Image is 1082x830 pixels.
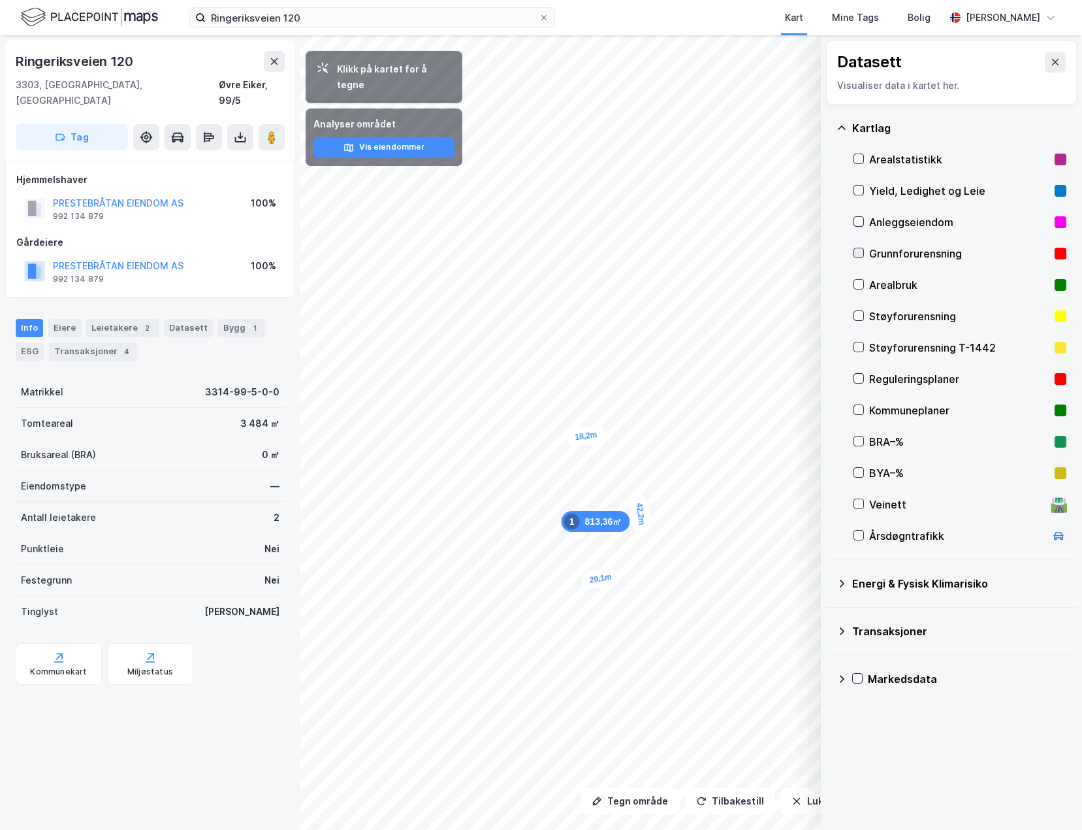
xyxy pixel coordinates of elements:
[16,77,219,108] div: 3303, [GEOGRAPHIC_DATA], [GEOGRAPHIC_DATA]
[48,319,81,337] div: Eiere
[313,116,454,132] div: Analyser området
[86,319,159,337] div: Leietakere
[16,319,43,337] div: Info
[869,214,1049,230] div: Anleggseiendom
[49,342,138,361] div: Transaksjoner
[869,152,1049,167] div: Arealstatistikk
[629,494,652,534] div: Map marker
[218,319,266,337] div: Bygg
[262,447,279,463] div: 0 ㎡
[140,322,153,335] div: 2
[966,10,1040,25] div: [PERSON_NAME]
[1050,496,1068,513] div: 🛣️
[248,322,261,335] div: 1
[562,511,630,532] div: Map marker
[852,576,1066,591] div: Energi & Fysisk Klimarisiko
[21,478,86,494] div: Eiendomstype
[685,788,775,814] button: Tilbakestill
[869,434,1049,450] div: BRA–%
[206,8,539,27] input: Søk på adresse, matrikkel, gårdeiere, leietakere eller personer
[581,567,621,591] div: Map marker
[1017,767,1082,830] div: Kontrollprogram for chat
[16,124,128,150] button: Tag
[780,788,840,814] button: Lukk
[837,52,902,73] div: Datasett
[21,573,72,588] div: Festegrunn
[53,274,104,284] div: 992 134 879
[251,258,276,274] div: 100%
[264,573,279,588] div: Nei
[852,120,1066,136] div: Kartlag
[251,195,276,211] div: 100%
[16,51,135,72] div: Ringeriksveien 120
[832,10,879,25] div: Mine Tags
[53,211,104,222] div: 992 134 879
[837,78,1066,93] div: Visualiser data i kartet her.
[908,10,931,25] div: Bolig
[869,497,1045,512] div: Veinett
[205,384,279,400] div: 3314-99-5-0-0
[16,235,284,250] div: Gårdeiere
[869,183,1049,199] div: Yield, Ledighet og Leie
[869,465,1049,481] div: BYA–%
[313,137,454,158] button: Vis eiendommer
[581,788,680,814] button: Tegn område
[852,623,1066,639] div: Transaksjoner
[240,416,279,431] div: 3 484 ㎡
[785,10,803,25] div: Kart
[219,77,285,108] div: Øvre Eiker, 99/5
[337,61,452,93] div: Klikk på kartet for å tegne
[869,246,1049,261] div: Grunnforurensning
[869,277,1049,293] div: Arealbruk
[30,667,87,677] div: Kommunekart
[270,478,279,494] div: —
[21,541,64,557] div: Punktleie
[868,671,1066,687] div: Markedsdata
[869,340,1049,356] div: Støyforurensning T-1442
[869,403,1049,418] div: Kommuneplaner
[204,604,279,620] div: [PERSON_NAME]
[21,447,96,463] div: Bruksareal (BRA)
[264,541,279,557] div: Nei
[164,319,213,337] div: Datasett
[21,384,63,400] div: Matrikkel
[21,416,73,431] div: Tomteareal
[16,172,284,188] div: Hjemmelshaver
[21,510,96,525] div: Antall leietakere
[869,371,1049,387] div: Reguleringsplaner
[566,425,606,448] div: Map marker
[21,604,58,620] div: Tinglyst
[274,510,279,525] div: 2
[127,667,173,677] div: Miljøstatus
[16,342,44,361] div: ESG
[21,6,158,29] img: logo.f888ab2527a4732fd821a326f86c7f29.svg
[120,345,133,358] div: 4
[869,528,1045,544] div: Årsdøgntrafikk
[1017,767,1082,830] iframe: Chat Widget
[564,514,580,529] div: 1
[869,308,1049,324] div: Støyforurensning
